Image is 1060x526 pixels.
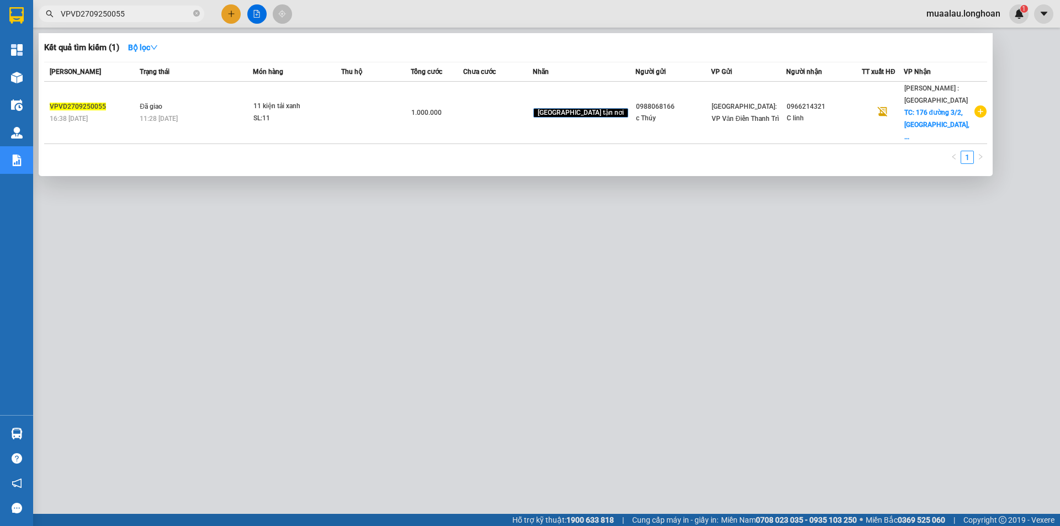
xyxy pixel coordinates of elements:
[961,151,974,164] li: 1
[904,109,969,141] span: TC: 176 đường 3/2, [GEOGRAPHIC_DATA], ...
[140,103,162,110] span: Đã giao
[533,108,628,118] span: [GEOGRAPHIC_DATA] tận nơi
[44,42,119,54] h3: Kết quả tìm kiếm ( 1 )
[119,39,167,56] button: Bộ lọcdown
[140,68,169,76] span: Trạng thái
[50,115,88,123] span: 16:38 [DATE]
[253,100,336,113] div: 11 kiện tải xanh
[974,105,987,118] span: plus-circle
[341,68,362,76] span: Thu hộ
[786,68,822,76] span: Người nhận
[253,68,283,76] span: Món hàng
[50,103,106,110] span: VPVD2709250055
[128,43,158,52] strong: Bộ lọc
[636,101,711,113] div: 0988068166
[463,68,496,76] span: Chưa cước
[974,151,987,164] li: Next Page
[150,44,158,51] span: down
[951,153,957,160] span: left
[11,155,23,166] img: solution-icon
[61,8,191,20] input: Tìm tên, số ĐT hoặc mã đơn
[193,9,200,19] span: close-circle
[961,151,973,163] a: 1
[12,453,22,464] span: question-circle
[411,68,442,76] span: Tổng cước
[11,44,23,56] img: dashboard-icon
[9,7,24,24] img: logo-vxr
[947,151,961,164] button: left
[11,99,23,111] img: warehouse-icon
[12,478,22,488] span: notification
[712,103,779,123] span: [GEOGRAPHIC_DATA]: VP Văn Điển Thanh Trì
[50,68,101,76] span: [PERSON_NAME]
[904,68,931,76] span: VP Nhận
[635,68,666,76] span: Người gửi
[787,113,861,124] div: C linh
[11,72,23,83] img: warehouse-icon
[974,151,987,164] button: right
[46,10,54,18] span: search
[787,101,861,113] div: 0966214321
[533,68,549,76] span: Nhãn
[193,10,200,17] span: close-circle
[862,68,895,76] span: TT xuất HĐ
[711,68,732,76] span: VP Gửi
[253,113,336,125] div: SL: 11
[977,153,984,160] span: right
[947,151,961,164] li: Previous Page
[11,428,23,439] img: warehouse-icon
[12,503,22,513] span: message
[636,113,711,124] div: c Thúy
[411,109,442,116] span: 1.000.000
[904,84,968,104] span: [PERSON_NAME] : [GEOGRAPHIC_DATA]
[11,127,23,139] img: warehouse-icon
[140,115,178,123] span: 11:28 [DATE]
